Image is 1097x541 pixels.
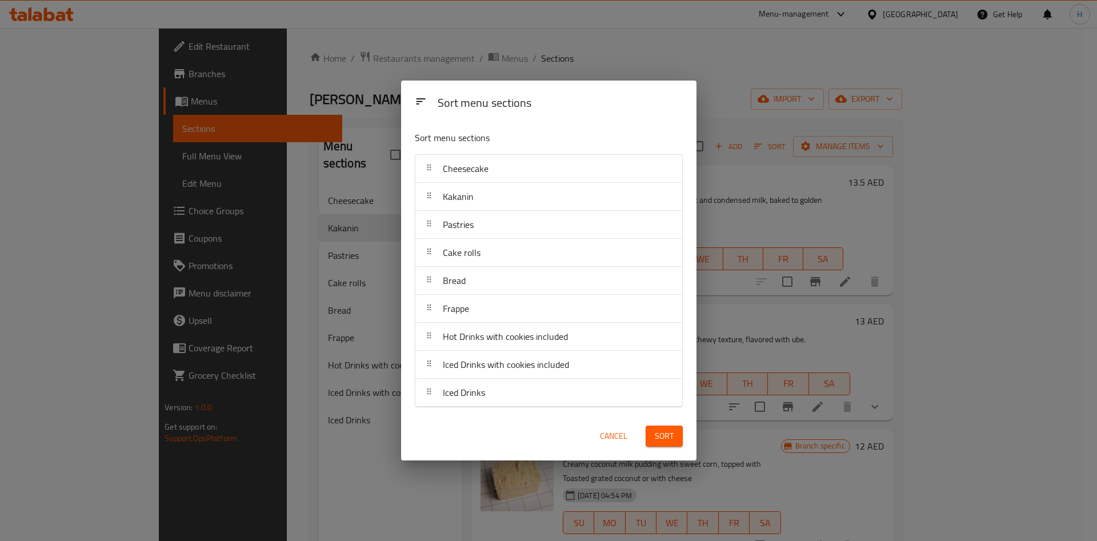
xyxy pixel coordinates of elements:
div: Frappe [415,295,682,323]
span: Cake rolls [443,244,481,261]
button: Sort [646,426,683,447]
span: Frappe [443,300,469,317]
button: Cancel [595,426,632,447]
span: Iced Drinks with cookies included [443,356,569,373]
span: Sort [655,429,674,443]
span: Bread [443,272,466,289]
span: Pastries [443,216,474,233]
span: Hot Drinks with cookies included [443,328,568,345]
span: Cheesecake [443,160,489,177]
div: Kakanin [415,183,682,211]
span: Iced Drinks [443,384,485,401]
div: Bread [415,267,682,295]
div: Cake rolls [415,239,682,267]
div: Iced Drinks with cookies included [415,351,682,379]
div: Cheesecake [415,155,682,183]
p: Sort menu sections [415,131,627,145]
span: Cancel [600,429,627,443]
div: Sort menu sections [433,91,687,117]
div: Iced Drinks [415,379,682,407]
span: Kakanin [443,188,474,205]
div: Hot Drinks with cookies included [415,323,682,351]
div: Pastries [415,211,682,239]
